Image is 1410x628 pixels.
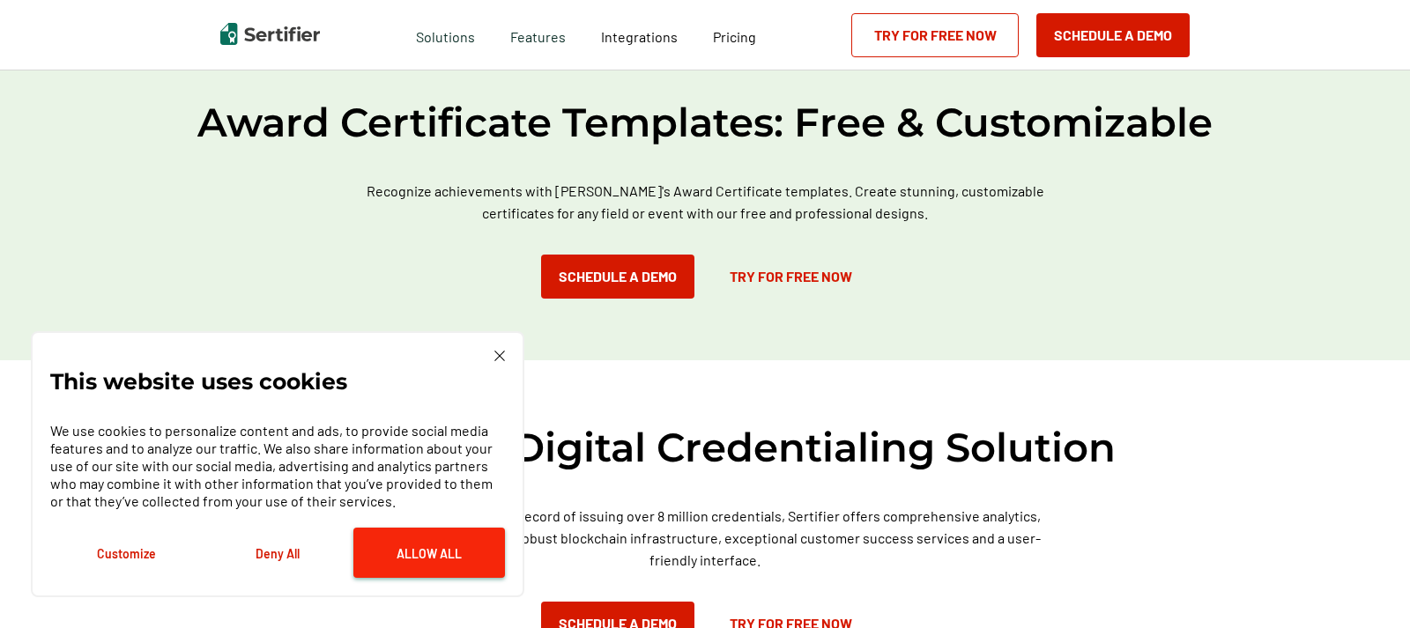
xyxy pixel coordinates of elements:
[50,373,347,390] p: This website uses cookies
[601,24,678,46] a: Integrations
[713,28,756,45] span: Pricing
[712,255,870,299] a: Try for Free Now
[366,505,1044,571] p: With a remarkable track record of issuing over 8 million credentials, Sertifier offers comprehens...
[851,13,1019,57] a: Try for Free Now
[1322,543,1410,628] iframe: Chat Widget
[494,351,505,361] img: Cookie Popup Close
[220,23,320,45] img: Sertifier | Digital Credentialing Platform
[176,97,1234,148] h2: Award Certificate Templates: Free & Customizable
[335,180,1075,224] p: Recognize achievements with [PERSON_NAME]'s Award Certificate templates. Create stunning, customi...
[601,28,678,45] span: Integrations
[713,24,756,46] a: Pricing
[353,528,505,578] button: Allow All
[1036,13,1190,57] button: Schedule a Demo
[50,528,202,578] button: Customize
[541,255,694,299] button: Schedule a Demo
[220,422,1190,473] h2: Top Rated Digital Credentialing Solution
[510,24,566,46] span: Features
[416,24,475,46] span: Solutions
[202,528,353,578] button: Deny All
[50,422,505,510] p: We use cookies to personalize content and ads, to provide social media features and to analyze ou...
